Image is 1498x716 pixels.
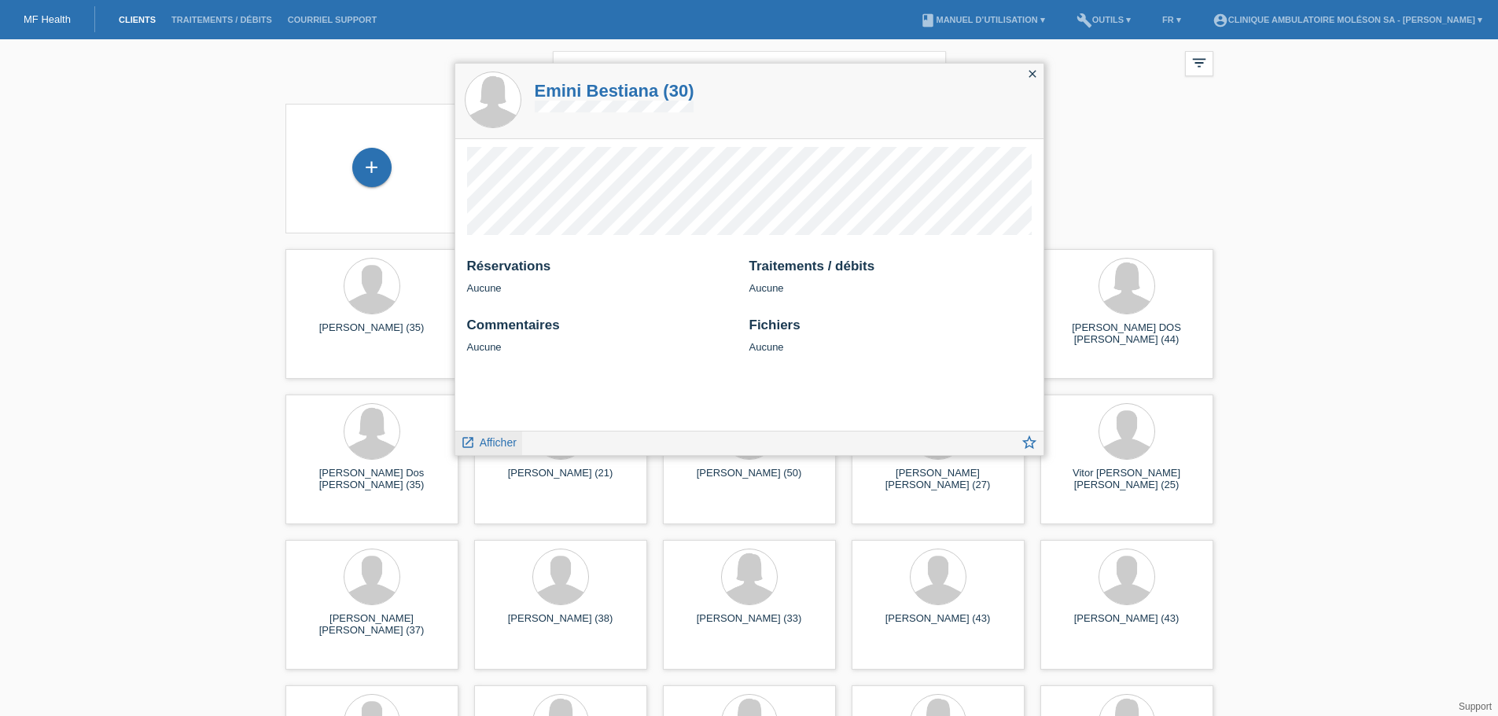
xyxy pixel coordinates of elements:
i: close [1026,68,1039,80]
div: [PERSON_NAME] Dos [PERSON_NAME] (35) [298,467,446,492]
div: Enregistrer le client [353,154,391,181]
div: [PERSON_NAME] (38) [487,612,635,637]
h2: Fichiers [749,318,1032,341]
div: Aucune [467,259,738,294]
div: Aucune [749,259,1032,294]
div: [PERSON_NAME] (43) [1053,612,1201,637]
i: star_border [1021,434,1038,451]
h2: Commentaires [467,318,738,341]
a: Traitements / débits [164,15,280,24]
div: [PERSON_NAME] (50) [675,467,823,492]
a: MF Health [24,13,71,25]
a: account_circleClinique ambulatoire Moléson SA - [PERSON_NAME] ▾ [1205,15,1490,24]
a: launch Afficher [461,431,517,451]
a: FR ▾ [1154,15,1189,24]
h2: Traitements / débits [749,259,1032,282]
div: [PERSON_NAME] (35) [298,321,446,347]
a: Support [1459,701,1492,712]
i: account_circle [1213,13,1228,28]
i: launch [461,435,475,450]
i: filter_list [1191,54,1208,72]
a: star_border [1021,435,1038,455]
span: Afficher [480,436,517,449]
h2: Réservations [467,259,738,282]
div: [PERSON_NAME] [PERSON_NAME] (37) [298,612,446,637]
div: [PERSON_NAME] DOS [PERSON_NAME] (44) [1053,321,1201,347]
div: [PERSON_NAME] (43) [864,612,1012,637]
div: [PERSON_NAME] (21) [487,467,635,492]
a: Emini Bestiana (30) [535,81,694,101]
a: Clients [111,15,164,24]
a: Courriel Support [280,15,385,24]
div: Aucune [749,318,1032,353]
input: Recherche... [553,51,946,88]
div: Vitor [PERSON_NAME] [PERSON_NAME] (25) [1053,467,1201,492]
div: Aucune [467,318,738,353]
i: book [920,13,936,28]
i: build [1077,13,1092,28]
div: [PERSON_NAME] [PERSON_NAME] (27) [864,467,1012,492]
div: [PERSON_NAME] (33) [675,612,823,637]
a: buildOutils ▾ [1069,15,1139,24]
a: bookManuel d’utilisation ▾ [912,15,1052,24]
